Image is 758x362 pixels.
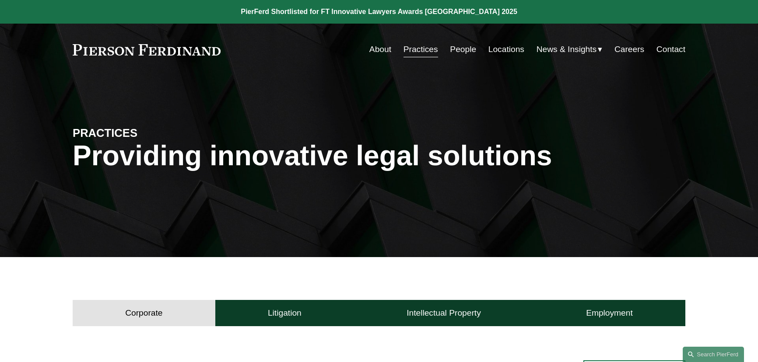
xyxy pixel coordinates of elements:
[369,41,391,58] a: About
[488,41,524,58] a: Locations
[73,140,685,172] h1: Providing innovative legal solutions
[586,308,633,318] h4: Employment
[656,41,685,58] a: Contact
[268,308,302,318] h4: Litigation
[404,41,438,58] a: Practices
[73,126,226,140] h4: PRACTICES
[683,347,744,362] a: Search this site
[125,308,162,318] h4: Corporate
[614,41,644,58] a: Careers
[450,41,476,58] a: People
[537,41,603,58] a: folder dropdown
[407,308,481,318] h4: Intellectual Property
[537,42,597,57] span: News & Insights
